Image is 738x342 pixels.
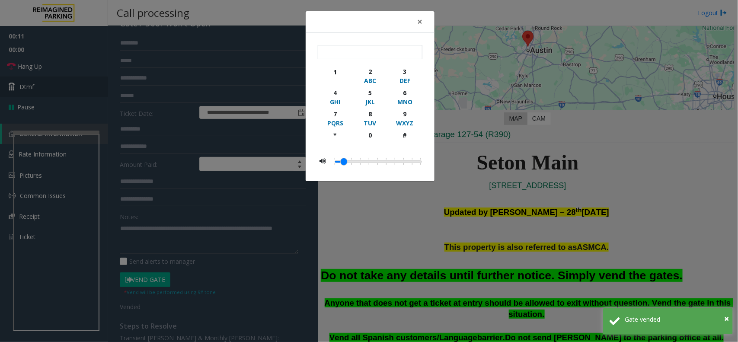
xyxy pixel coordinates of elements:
button: 0 [352,129,387,149]
button: 3DEF [387,65,422,86]
li: 0.4 [399,156,408,167]
div: TUV [358,118,382,128]
button: # [387,129,422,149]
li: 0.5 [417,156,421,167]
div: 2 [358,67,382,76]
li: 0.2 [365,156,374,167]
button: 9WXYZ [387,108,422,129]
div: 5 [358,88,382,97]
div: MNO [393,97,417,106]
button: 1 [318,65,353,86]
button: 6MNO [387,86,422,108]
div: 0 [358,131,382,140]
div: 6 [393,88,417,97]
li: 0.45 [408,156,417,167]
li: 0 [335,156,339,167]
button: 5JKL [352,86,387,108]
div: 9 [393,109,417,118]
div: # [393,131,417,140]
div: 3 [393,67,417,76]
div: ABC [358,76,382,85]
span: × [417,16,422,28]
button: 4GHI [318,86,353,108]
button: 7PQRS [318,108,353,129]
button: Close [411,11,428,32]
div: 4 [323,88,347,97]
div: GHI [323,97,347,106]
li: 0.1 [348,156,356,167]
div: PQRS [323,118,347,128]
button: Close [724,312,729,325]
button: 8TUV [352,108,387,129]
li: 0.35 [391,156,399,167]
div: WXYZ [393,118,417,128]
li: 0.25 [374,156,382,167]
div: 7 [323,109,347,118]
li: 0.05 [339,156,348,167]
div: JKL [358,97,382,106]
li: 0.3 [382,156,391,167]
li: 0.15 [356,156,365,167]
div: 8 [358,109,382,118]
div: 1 [323,67,347,77]
div: DEF [393,76,417,85]
div: Gate vended [625,315,726,324]
span: × [724,313,729,324]
a: Drag [341,158,347,165]
button: 2ABC [352,65,387,86]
